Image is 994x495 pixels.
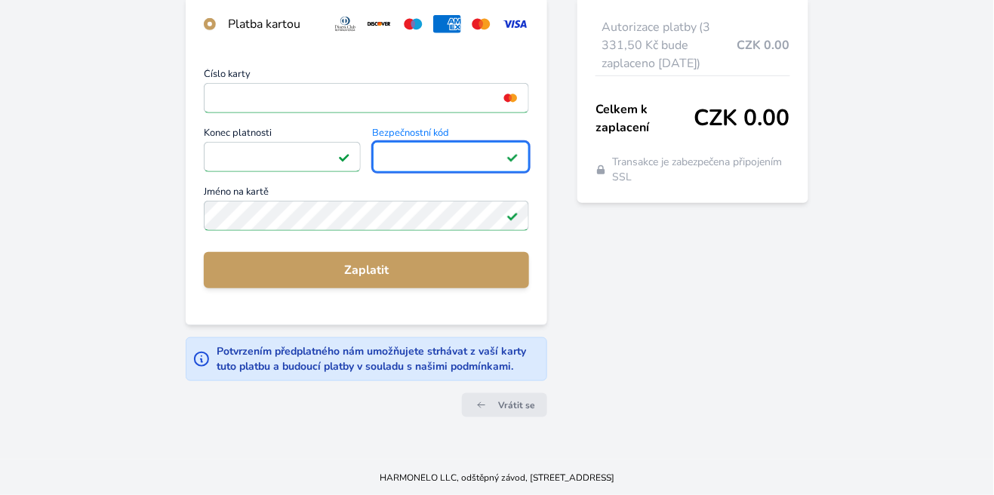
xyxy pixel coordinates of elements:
span: CZK 0.00 [694,105,790,132]
span: Jméno na kartě [204,187,529,201]
img: maestro.svg [399,15,427,33]
span: Zaplatit [216,261,517,279]
span: CZK 0.00 [737,36,790,54]
iframe: Iframe pro bezpečnostní kód [380,146,522,168]
img: visa.svg [501,15,529,33]
img: Platné pole [506,151,519,163]
span: Celkem k zaplacení [595,100,694,137]
span: Transakce je zabezpečena připojením SSL [613,155,790,185]
span: Vrátit se [498,399,535,411]
div: Potvrzením předplatného nám umožňujete strhávat z vaší karty tuto platbu a budoucí platby v soula... [217,344,540,374]
input: Jméno na kartěPlatné pole [204,201,529,231]
img: Platné pole [506,210,519,222]
a: Vrátit se [462,393,547,417]
img: Platné pole [338,151,350,163]
iframe: Iframe pro číslo karty [211,88,522,109]
iframe: Iframe pro datum vypršení platnosti [211,146,353,168]
span: Bezpečnostní kód [373,128,529,142]
span: Autorizace platby (3 331,50 Kč bude zaplaceno [DATE]) [602,18,737,72]
img: discover.svg [365,15,393,33]
span: Konec platnosti [204,128,360,142]
span: Číslo karty [204,69,529,83]
button: Zaplatit [204,252,529,288]
img: mc.svg [467,15,495,33]
div: Platba kartou [228,15,319,33]
img: mc [500,91,521,105]
img: amex.svg [433,15,461,33]
img: diners.svg [331,15,359,33]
